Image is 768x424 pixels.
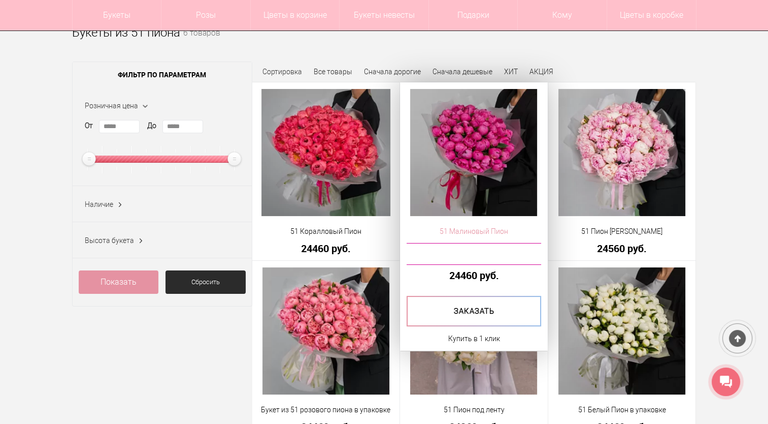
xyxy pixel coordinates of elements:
a: 24560 руб. [555,243,689,254]
img: Букет из 51 розового пиона в упаковке [262,267,389,395]
span: Фильтр по параметрам [73,62,252,87]
a: 51 Коралловый Пион [259,226,393,237]
a: Купить в 1 клик [448,332,499,345]
a: Сначала дорогие [364,68,421,76]
a: 24460 руб. [407,270,541,281]
img: 51 Коралловый Пион [261,89,390,216]
a: 24460 руб. [259,243,393,254]
span: Высота букета [85,236,134,245]
span: Сортировка [262,68,302,76]
img: 51 Малиновый Пион [410,89,537,216]
a: ХИТ [504,68,518,76]
a: 51 Малиновый Пион [407,226,541,237]
label: От [85,120,93,131]
a: Сначала дешевые [432,68,492,76]
span: Розничная цена [85,102,138,110]
a: Букет из 51 розового пиона в упаковке [259,405,393,415]
small: 6 товаров [183,29,220,54]
h1: Букеты из 51 пиона [72,23,180,42]
a: 51 Белый Пион в упаковке [555,405,689,415]
span: Наличие [85,200,113,208]
img: 51 Белый Пион в упаковке [558,267,685,395]
a: 51 Пион [PERSON_NAME] [555,226,689,237]
a: Все товары [314,68,352,76]
a: Сбросить [165,270,246,294]
label: До [147,120,156,131]
img: 51 Пион Сара Бернар [558,89,685,216]
a: АКЦИЯ [529,68,553,76]
a: Показать [79,270,159,294]
a: 51 Пион под ленту [407,405,541,415]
